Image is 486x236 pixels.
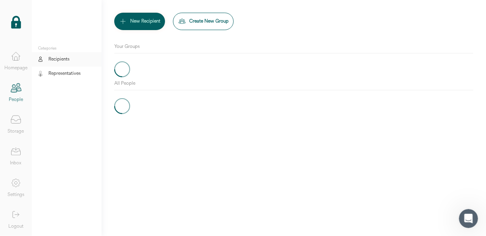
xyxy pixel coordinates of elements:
[114,80,473,88] div: All People
[8,223,23,230] div: Logout
[9,96,23,104] div: People
[8,128,24,135] div: Storage
[4,64,27,72] div: Homepage
[8,191,24,199] div: Settings
[114,98,130,114] svg: audio-loading
[32,67,102,81] a: Representatives
[48,70,81,78] div: Representatives
[114,43,473,51] div: Your Groups
[32,46,102,51] div: Categories
[10,159,22,167] div: Inbox
[130,17,160,25] div: New Recipient
[48,55,69,63] div: Recipients
[114,61,130,77] svg: audio-loading
[459,209,478,228] iframe: Intercom live chat
[173,13,234,30] button: Create New Group
[32,52,102,67] a: Recipients
[114,13,165,30] button: New Recipient
[189,17,229,25] div: Create New Group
